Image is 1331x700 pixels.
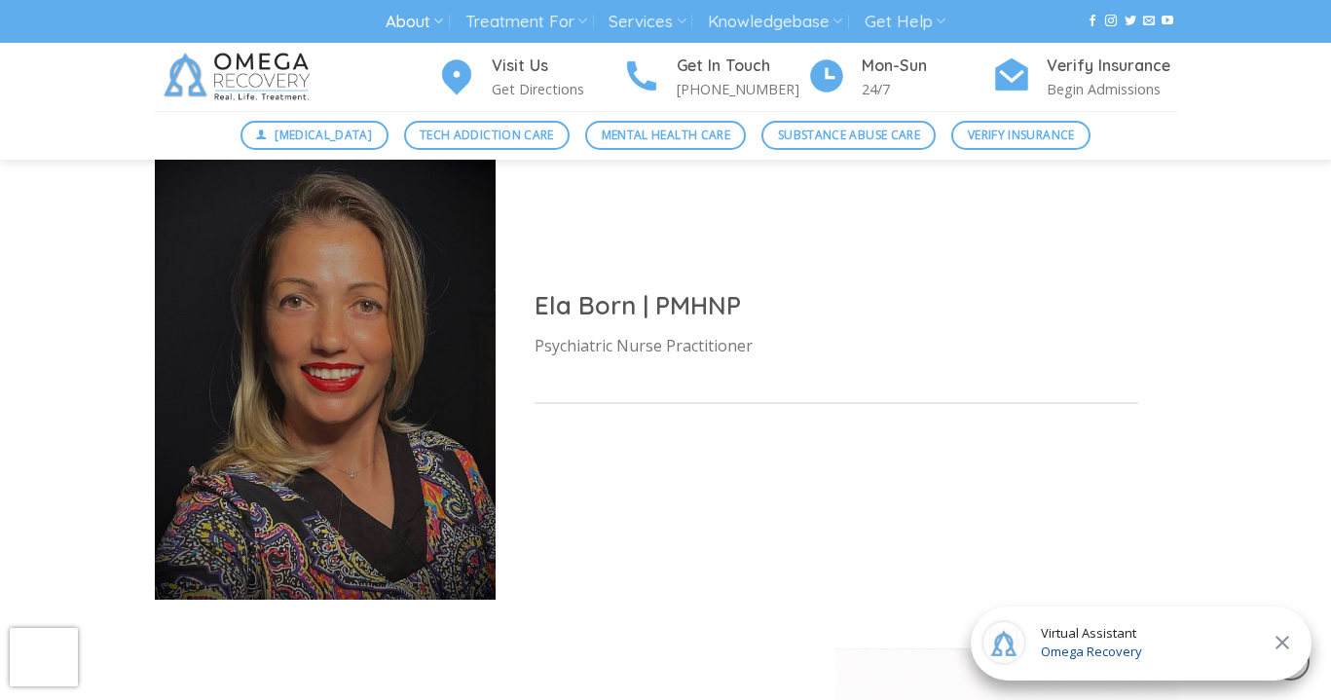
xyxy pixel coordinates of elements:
p: Begin Admissions [1047,78,1177,100]
a: Knowledgebase [708,4,842,40]
h2: Ela Born | PMHNP [535,289,1138,321]
a: Follow on YouTube [1162,15,1173,28]
a: Verify Insurance [951,121,1091,150]
a: About [386,4,443,40]
p: [PHONE_NUMBER] [677,78,807,100]
span: Verify Insurance [968,126,1075,144]
a: Services [609,4,685,40]
span: Tech Addiction Care [420,126,554,144]
a: Get Help [865,4,945,40]
h4: Verify Insurance [1047,54,1177,79]
span: [MEDICAL_DATA] [275,126,372,144]
a: Mental Health Care [585,121,746,150]
a: Get In Touch [PHONE_NUMBER] [622,54,807,101]
a: Tech Addiction Care [404,121,571,150]
p: Psychiatric Nurse Practitioner [535,334,1138,359]
h4: Mon-Sun [862,54,992,79]
h4: Get In Touch [677,54,807,79]
a: Verify Insurance Begin Admissions [992,54,1177,101]
a: Follow on Facebook [1087,15,1098,28]
p: Get Directions [492,78,622,100]
a: Follow on Twitter [1125,15,1136,28]
span: Mental Health Care [602,126,730,144]
p: 24/7 [862,78,992,100]
a: Visit Us Get Directions [437,54,622,101]
h4: Visit Us [492,54,622,79]
span: Substance Abuse Care [778,126,920,144]
a: Send us an email [1143,15,1155,28]
a: Follow on Instagram [1105,15,1117,28]
a: Substance Abuse Care [761,121,936,150]
img: Omega Recovery [155,43,325,111]
a: [MEDICAL_DATA] [240,121,388,150]
a: Treatment For [465,4,587,40]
